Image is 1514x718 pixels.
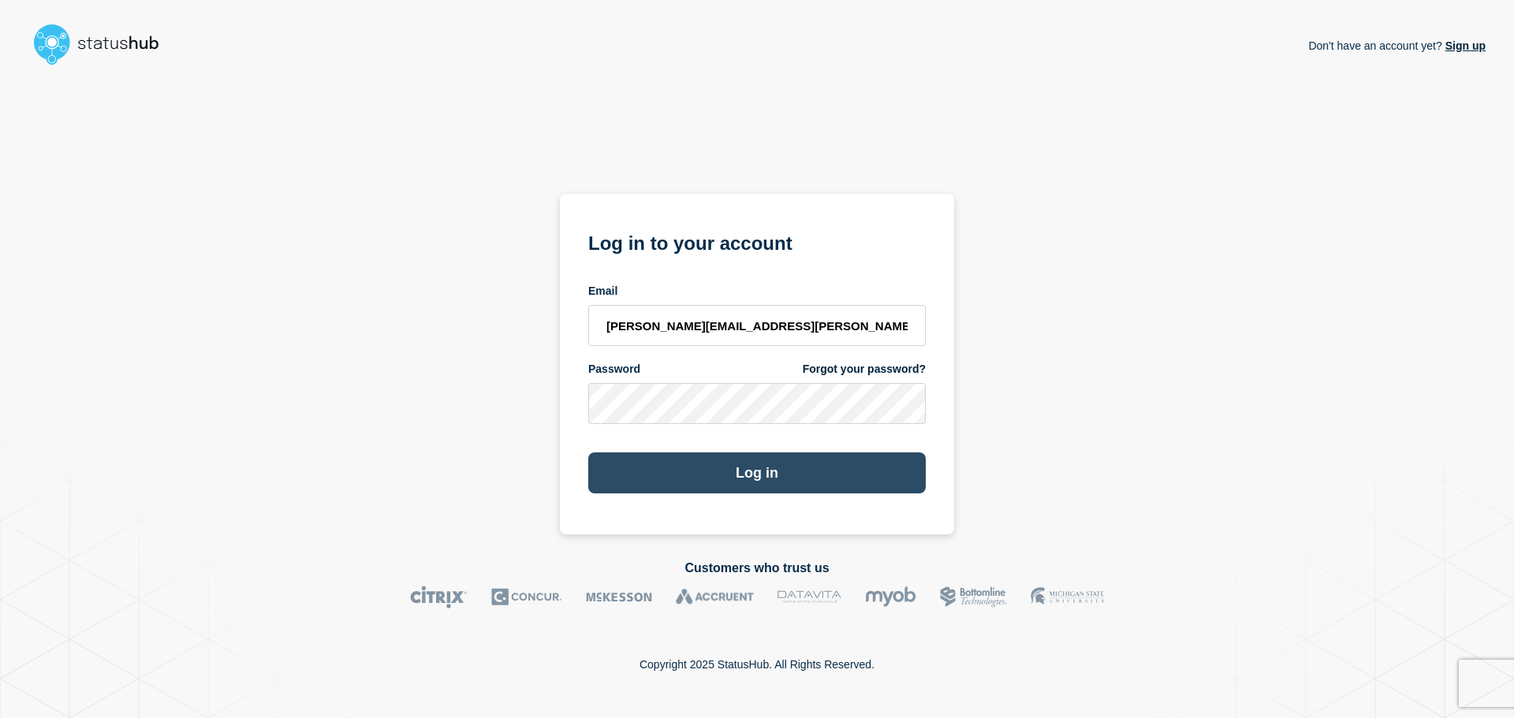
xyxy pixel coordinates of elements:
[778,586,841,608] img: DataVita logo
[588,284,617,299] span: Email
[586,586,652,608] img: McKesson logo
[28,19,178,69] img: StatusHub logo
[410,586,468,608] img: Citrix logo
[640,658,874,671] p: Copyright 2025 StatusHub. All Rights Reserved.
[676,586,754,608] img: Accruent logo
[865,586,916,608] img: myob logo
[588,383,926,424] input: password input
[491,586,562,608] img: Concur logo
[1031,586,1104,608] img: MSU logo
[803,362,926,377] a: Forgot your password?
[588,227,926,256] h1: Log in to your account
[28,561,1486,575] h2: Customers who trust us
[940,586,1007,608] img: Bottomline logo
[1442,39,1486,52] a: Sign up
[588,452,926,493] button: Log in
[1308,27,1486,65] p: Don't have an account yet?
[588,305,926,346] input: email input
[588,362,640,377] span: Password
